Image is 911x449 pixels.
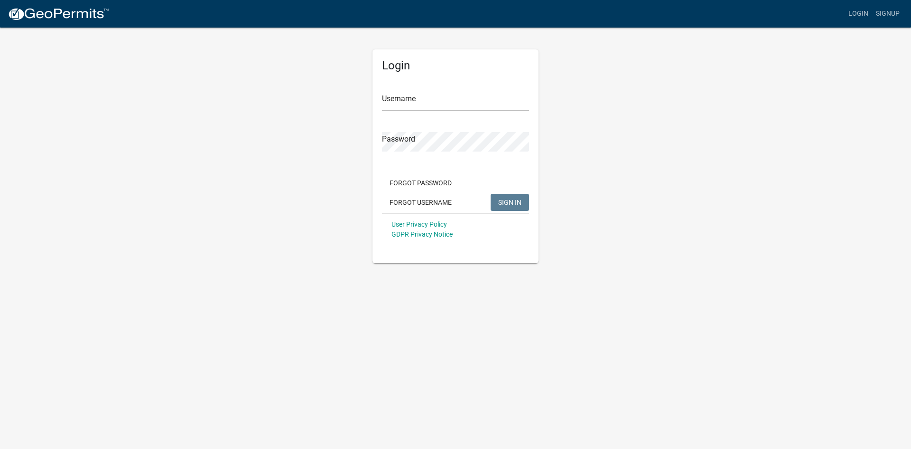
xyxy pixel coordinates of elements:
a: User Privacy Policy [391,220,447,228]
span: SIGN IN [498,198,521,206]
button: Forgot Password [382,174,459,191]
button: Forgot Username [382,194,459,211]
a: Signup [872,5,903,23]
button: SIGN IN [491,194,529,211]
a: GDPR Privacy Notice [391,230,453,238]
a: Login [845,5,872,23]
h5: Login [382,59,529,73]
